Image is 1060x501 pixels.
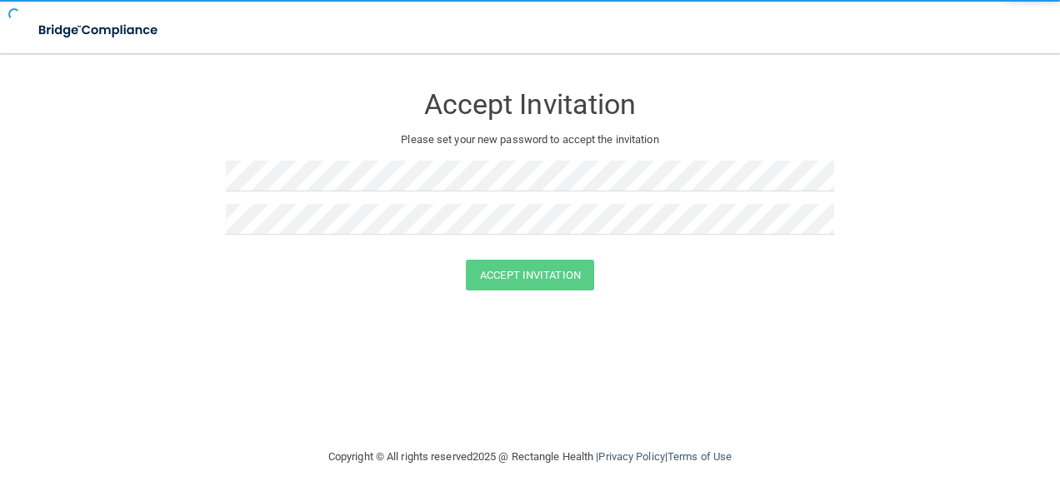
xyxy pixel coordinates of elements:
[466,260,594,290] button: Accept Invitation
[226,89,834,120] h3: Accept Invitation
[598,450,664,463] a: Privacy Policy
[25,13,173,47] img: bridge_compliance_login_screen.278c3ca4.svg
[238,130,822,150] p: Please set your new password to accept the invitation
[667,450,732,463] a: Terms of Use
[226,430,834,484] div: Copyright © All rights reserved 2025 @ Rectangle Health | |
